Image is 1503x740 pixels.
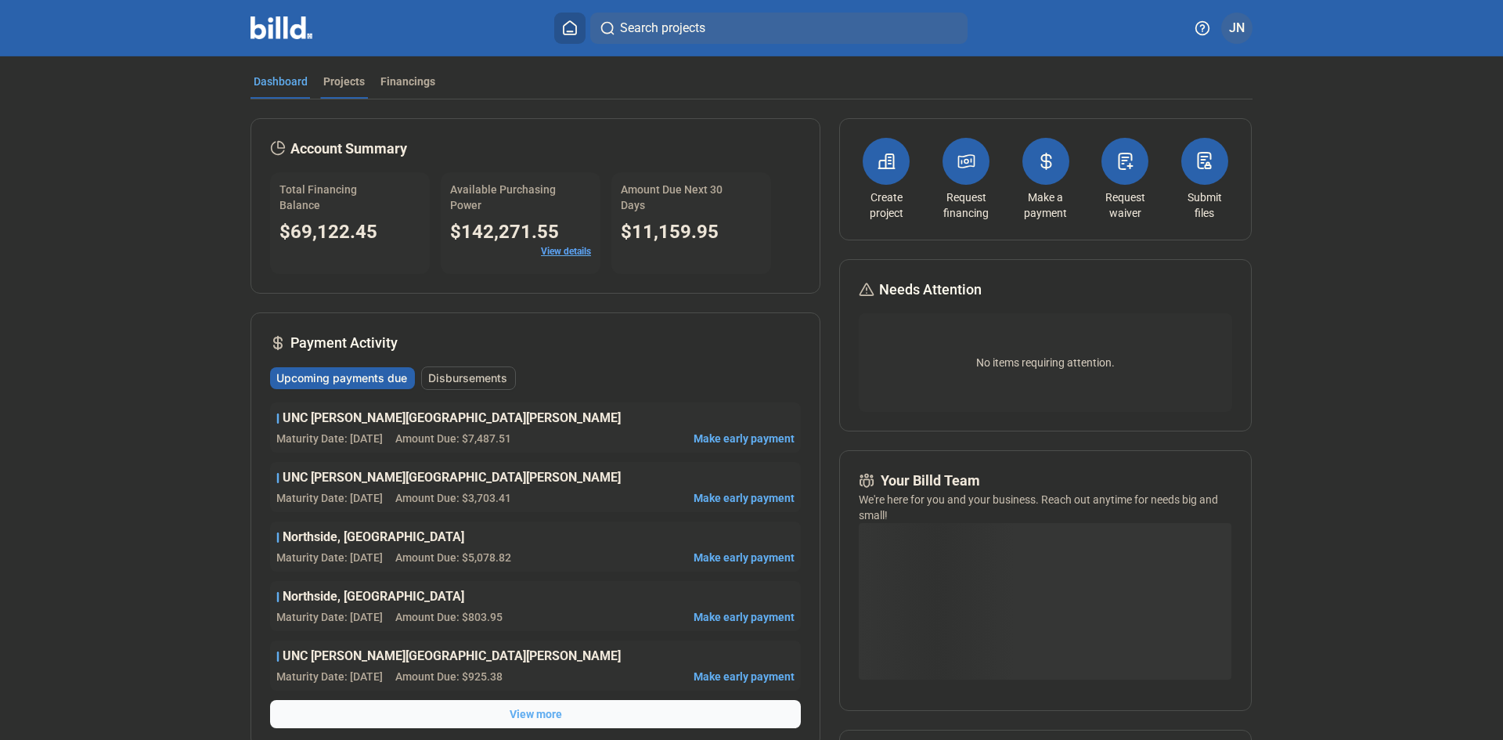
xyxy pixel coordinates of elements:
span: Upcoming payments due [276,370,407,386]
span: Account Summary [290,138,407,160]
span: Amount Due: $5,078.82 [395,550,511,565]
span: Maturity Date: [DATE] [276,609,383,625]
a: Request financing [939,190,993,221]
span: Northside, [GEOGRAPHIC_DATA] [283,587,464,606]
span: View more [510,706,562,722]
span: JN [1229,19,1245,38]
span: No items requiring attention. [865,355,1225,370]
span: Northside, [GEOGRAPHIC_DATA] [283,528,464,547]
span: UNC [PERSON_NAME][GEOGRAPHIC_DATA][PERSON_NAME] [283,468,621,487]
a: Create project [859,190,914,221]
span: Search projects [620,19,705,38]
span: Amount Due: $7,487.51 [395,431,511,446]
div: Financings [380,74,435,89]
span: $142,271.55 [450,221,559,243]
img: Billd Company Logo [250,16,312,39]
span: Payment Activity [290,332,398,354]
span: Amount Due: $803.95 [395,609,503,625]
a: Request waiver [1098,190,1152,221]
span: Maturity Date: [DATE] [276,550,383,565]
span: Amount Due: $925.38 [395,669,503,684]
span: Needs Attention [879,279,982,301]
span: UNC [PERSON_NAME][GEOGRAPHIC_DATA][PERSON_NAME] [283,647,621,666]
span: Available Purchasing Power [450,183,556,211]
span: Total Financing Balance [279,183,357,211]
span: $11,159.95 [621,221,719,243]
span: Make early payment [694,609,795,625]
span: Make early payment [694,669,795,684]
a: Submit files [1177,190,1232,221]
span: Amount Due: $3,703.41 [395,490,511,506]
div: Projects [323,74,365,89]
span: Amount Due Next 30 Days [621,183,723,211]
span: Disbursements [428,370,507,386]
span: We're here for you and your business. Reach out anytime for needs big and small! [859,493,1218,522]
div: Dashboard [254,74,308,89]
span: Your Billd Team [881,470,980,492]
div: loading [859,523,1231,680]
a: Make a payment [1018,190,1073,221]
span: Maturity Date: [DATE] [276,669,383,684]
span: $69,122.45 [279,221,377,243]
span: UNC [PERSON_NAME][GEOGRAPHIC_DATA][PERSON_NAME] [283,409,621,428]
span: Make early payment [694,490,795,506]
span: Make early payment [694,550,795,565]
span: Maturity Date: [DATE] [276,431,383,446]
a: View details [541,246,591,257]
span: Maturity Date: [DATE] [276,490,383,506]
span: Make early payment [694,431,795,446]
